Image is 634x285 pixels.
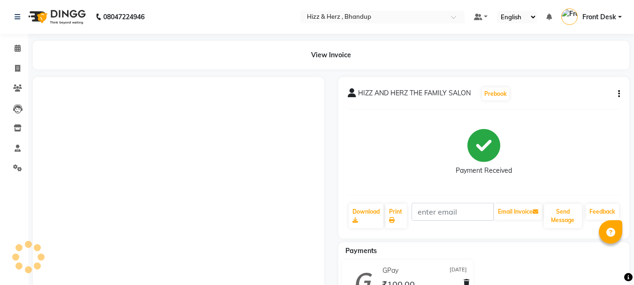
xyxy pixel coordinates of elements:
button: Prebook [482,87,509,100]
div: Payment Received [456,166,512,176]
span: Payments [345,246,377,255]
b: 08047224946 [103,4,145,30]
button: Send Message [544,204,582,228]
span: GPay [382,266,398,276]
div: View Invoice [33,41,629,69]
a: Download [349,204,383,228]
iframe: chat widget [595,247,625,276]
img: logo [24,4,88,30]
a: Print [385,204,407,228]
span: Front Desk [582,12,616,22]
a: Feedback [586,204,619,220]
button: Email Invoice [494,204,542,220]
input: enter email [412,203,494,221]
span: [DATE] [450,266,467,276]
span: HIZZ AND HERZ THE FAMILY SALON [358,88,471,101]
img: Front Desk [561,8,578,25]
